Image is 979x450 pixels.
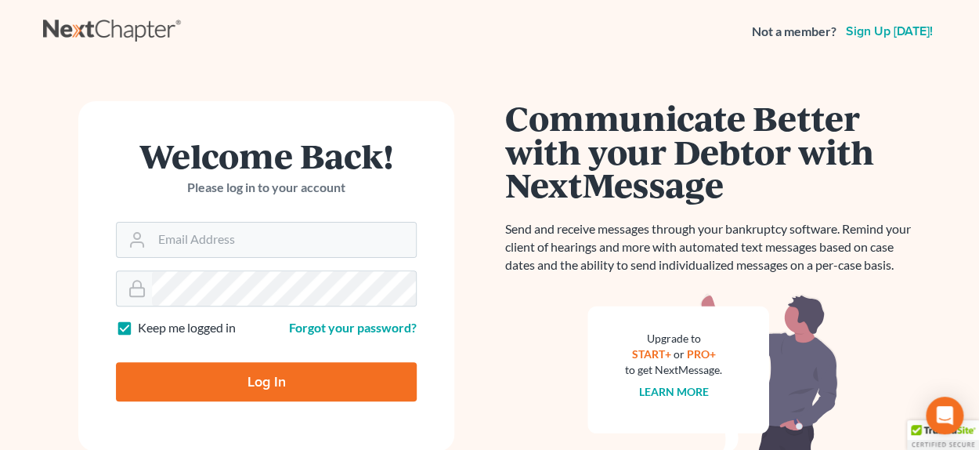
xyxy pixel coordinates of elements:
[138,319,236,337] label: Keep me logged in
[926,397,963,434] div: Open Intercom Messenger
[687,347,716,361] a: PRO+
[632,347,671,361] a: START+
[625,331,722,347] div: Upgrade to
[843,25,936,38] a: Sign up [DATE]!
[505,101,920,201] h1: Communicate Better with your Debtor with NextMessage
[907,420,979,450] div: TrustedSite Certified
[752,23,836,41] strong: Not a member?
[639,385,709,398] a: Learn more
[116,179,417,197] p: Please log in to your account
[116,139,417,172] h1: Welcome Back!
[289,320,417,335] a: Forgot your password?
[625,362,722,378] div: to get NextMessage.
[116,362,417,401] input: Log In
[505,220,920,274] p: Send and receive messages through your bankruptcy software. Remind your client of hearings and mo...
[674,347,685,361] span: or
[152,223,416,257] input: Email Address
